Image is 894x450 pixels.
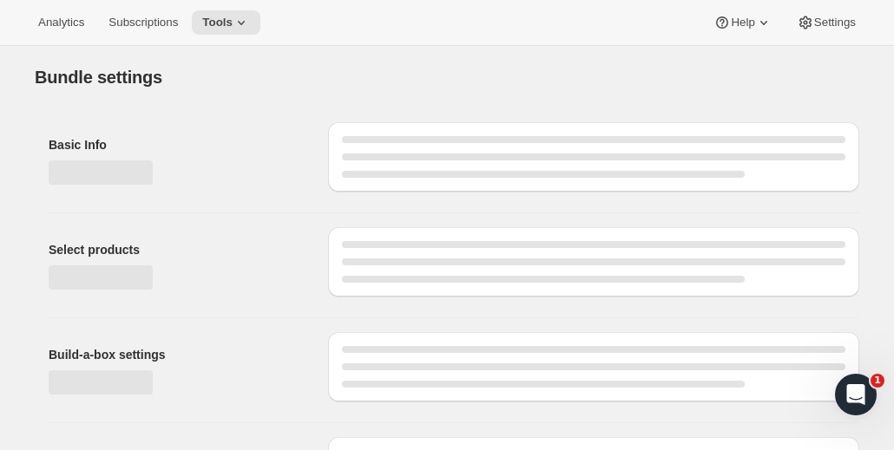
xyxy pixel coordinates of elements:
[35,67,162,88] h1: Bundle settings
[202,16,233,29] span: Tools
[49,346,300,363] h2: Build-a-box settings
[192,10,260,35] button: Tools
[98,10,188,35] button: Subscriptions
[49,241,300,258] h2: Select products
[871,374,884,388] span: 1
[703,10,782,35] button: Help
[786,10,866,35] button: Settings
[835,374,877,415] iframe: Intercom live chat
[814,16,856,29] span: Settings
[28,10,95,35] button: Analytics
[49,136,300,153] h2: Basic Info
[38,16,84,29] span: Analytics
[108,16,178,29] span: Subscriptions
[731,16,754,29] span: Help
